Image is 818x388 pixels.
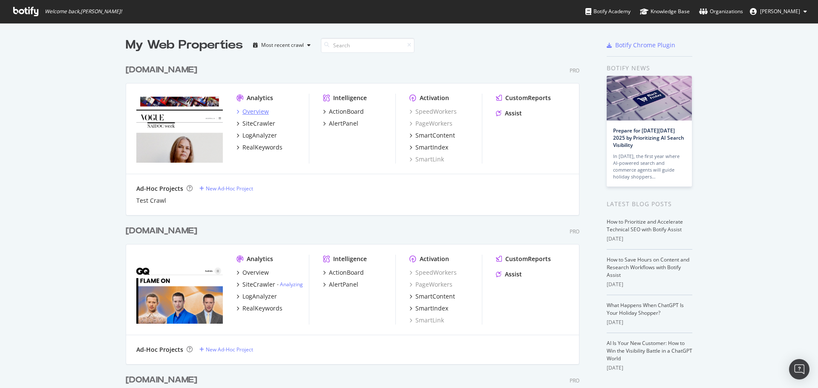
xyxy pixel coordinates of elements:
div: My Web Properties [126,37,243,54]
a: New Ad-Hoc Project [199,346,253,353]
a: ActionBoard [323,107,364,116]
div: SiteCrawler [242,119,275,128]
div: [DATE] [607,235,692,243]
a: SpeedWorkers [409,268,457,277]
a: SpeedWorkers [409,107,457,116]
span: Welcome back, [PERSON_NAME] ! [45,8,122,15]
div: Ad-Hoc Projects [136,345,183,354]
a: Assist [496,270,522,279]
div: Analytics [247,255,273,263]
div: AlertPanel [329,280,358,289]
span: Thomas Ashworth [760,8,800,15]
a: LogAnalyzer [236,131,277,140]
div: Assist [505,109,522,118]
div: - [277,281,303,288]
div: Latest Blog Posts [607,199,692,209]
div: New Ad-Hoc Project [206,185,253,192]
div: [DATE] [607,319,692,326]
div: Assist [505,270,522,279]
div: Intelligence [333,94,367,102]
a: SmartLink [409,316,444,325]
a: How to Prioritize and Accelerate Technical SEO with Botify Assist [607,218,683,233]
div: SiteCrawler [242,280,275,289]
a: Prepare for [DATE][DATE] 2025 by Prioritizing AI Search Visibility [613,127,684,149]
img: www.gq.com.au [136,255,223,324]
div: SmartContent [415,292,455,301]
input: Search [321,38,415,53]
div: Activation [420,94,449,102]
div: ActionBoard [329,107,364,116]
div: Intelligence [333,255,367,263]
div: LogAnalyzer [242,292,277,301]
button: Most recent crawl [250,38,314,52]
div: RealKeywords [242,304,282,313]
a: SiteCrawler [236,119,275,128]
a: Overview [236,107,269,116]
div: Knowledge Base [640,7,690,16]
a: SiteCrawler- Analyzing [236,280,303,289]
img: Prepare for Black Friday 2025 by Prioritizing AI Search Visibility [607,76,692,121]
div: In [DATE], the first year where AI-powered search and commerce agents will guide holiday shoppers… [613,153,686,180]
div: [DOMAIN_NAME] [126,64,197,76]
div: Activation [420,255,449,263]
div: Open Intercom Messenger [789,359,809,379]
div: Ad-Hoc Projects [136,184,183,193]
a: PageWorkers [409,280,452,289]
div: AlertPanel [329,119,358,128]
div: ActionBoard [329,268,364,277]
a: AI Is Your New Customer: How to Win the Visibility Battle in a ChatGPT World [607,339,692,362]
a: How to Save Hours on Content and Research Workflows with Botify Assist [607,256,689,279]
a: RealKeywords [236,304,282,313]
div: Pro [570,67,579,74]
a: SmartContent [409,131,455,140]
div: Most recent crawl [261,43,304,48]
a: ActionBoard [323,268,364,277]
div: RealKeywords [242,143,282,152]
div: Overview [242,268,269,277]
div: Botify news [607,63,692,73]
a: SmartIndex [409,143,448,152]
div: LogAnalyzer [242,131,277,140]
a: SmartLink [409,155,444,164]
div: Organizations [699,7,743,16]
div: New Ad-Hoc Project [206,346,253,353]
a: RealKeywords [236,143,282,152]
div: CustomReports [505,255,551,263]
a: SmartIndex [409,304,448,313]
a: Botify Chrome Plugin [607,41,675,49]
a: [DOMAIN_NAME] [126,374,201,386]
a: Test Crawl [136,196,166,205]
div: Pro [570,377,579,384]
div: PageWorkers [409,119,452,128]
a: Analyzing [280,281,303,288]
a: What Happens When ChatGPT Is Your Holiday Shopper? [607,302,684,316]
a: [DOMAIN_NAME] [126,64,201,76]
img: www.vogue.com.au [136,94,223,163]
div: SmartIndex [415,143,448,152]
a: Assist [496,109,522,118]
div: Overview [242,107,269,116]
div: [DOMAIN_NAME] [126,225,197,237]
a: AlertPanel [323,280,358,289]
div: Botify Academy [585,7,631,16]
a: CustomReports [496,94,551,102]
div: [DATE] [607,364,692,372]
a: LogAnalyzer [236,292,277,301]
a: CustomReports [496,255,551,263]
div: Botify Chrome Plugin [615,41,675,49]
a: SmartContent [409,292,455,301]
div: Analytics [247,94,273,102]
a: Overview [236,268,269,277]
div: SmartContent [415,131,455,140]
div: [DOMAIN_NAME] [126,374,197,386]
div: [DATE] [607,281,692,288]
div: Pro [570,228,579,235]
a: AlertPanel [323,119,358,128]
div: CustomReports [505,94,551,102]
